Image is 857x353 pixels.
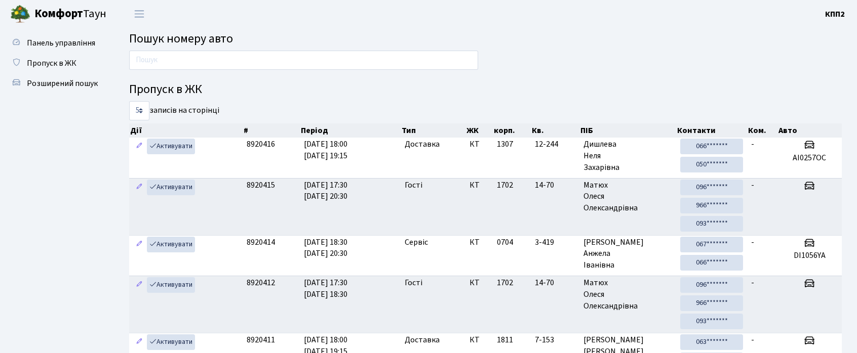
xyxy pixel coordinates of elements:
[247,139,275,150] span: 8920416
[129,101,149,120] select: записів на сторінці
[147,139,195,154] a: Активувати
[27,78,98,89] span: Розширений пошук
[243,123,300,138] th: #
[497,334,513,345] span: 1811
[247,277,275,288] span: 8920412
[751,277,754,288] span: -
[470,139,488,150] span: КТ
[825,9,845,20] b: КПП2
[579,123,677,138] th: ПІБ
[676,123,747,138] th: Контакти
[133,334,145,350] a: Редагувати
[782,153,838,163] h5: АІ0257ОС
[747,123,777,138] th: Ком.
[304,237,347,259] span: [DATE] 18:30 [DATE] 20:30
[405,180,422,191] span: Гості
[535,139,575,150] span: 12-244
[777,123,842,138] th: Авто
[405,334,440,346] span: Доставка
[133,180,145,195] a: Редагувати
[751,237,754,248] span: -
[5,33,106,53] a: Панель управління
[405,237,428,248] span: Сервіс
[470,334,488,346] span: КТ
[497,180,513,191] span: 1702
[147,180,195,195] a: Активувати
[34,6,83,22] b: Комфорт
[147,334,195,350] a: Активувати
[751,139,754,150] span: -
[129,30,233,48] span: Пошук номеру авто
[247,180,275,191] span: 8920415
[751,334,754,345] span: -
[133,237,145,252] a: Редагувати
[405,139,440,150] span: Доставка
[535,334,575,346] span: 7-153
[133,139,145,154] a: Редагувати
[782,251,838,260] h5: DI1056YA
[535,180,575,191] span: 14-70
[470,237,488,248] span: КТ
[247,237,275,248] span: 8920414
[751,180,754,191] span: -
[493,123,531,138] th: корп.
[497,277,513,288] span: 1702
[127,6,152,22] button: Переключити навігацію
[304,139,347,161] span: [DATE] 18:00 [DATE] 19:15
[147,277,195,293] a: Активувати
[535,277,575,289] span: 14-70
[531,123,579,138] th: Кв.
[133,277,145,293] a: Редагувати
[300,123,401,138] th: Період
[10,4,30,24] img: logo.png
[304,277,347,300] span: [DATE] 17:30 [DATE] 18:30
[147,237,195,252] a: Активувати
[5,53,106,73] a: Пропуск в ЖК
[34,6,106,23] span: Таун
[401,123,465,138] th: Тип
[535,237,575,248] span: 3-419
[27,37,95,49] span: Панель управління
[583,277,673,312] span: Матюх Олеся Олександрівна
[405,277,422,289] span: Гості
[583,139,673,173] span: Дишлева Неля Захарівна
[583,237,673,272] span: [PERSON_NAME] Анжела Іванівна
[129,123,243,138] th: Дії
[304,180,347,202] span: [DATE] 17:30 [DATE] 20:30
[497,237,513,248] span: 0704
[247,334,275,345] span: 8920411
[27,58,76,69] span: Пропуск в ЖК
[5,73,106,94] a: Розширений пошук
[129,51,478,70] input: Пошук
[470,180,488,191] span: КТ
[129,82,842,97] h4: Пропуск в ЖК
[825,8,845,20] a: КПП2
[129,101,219,120] label: записів на сторінці
[583,180,673,214] span: Матюх Олеся Олександрівна
[497,139,513,150] span: 1307
[465,123,492,138] th: ЖК
[470,277,488,289] span: КТ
